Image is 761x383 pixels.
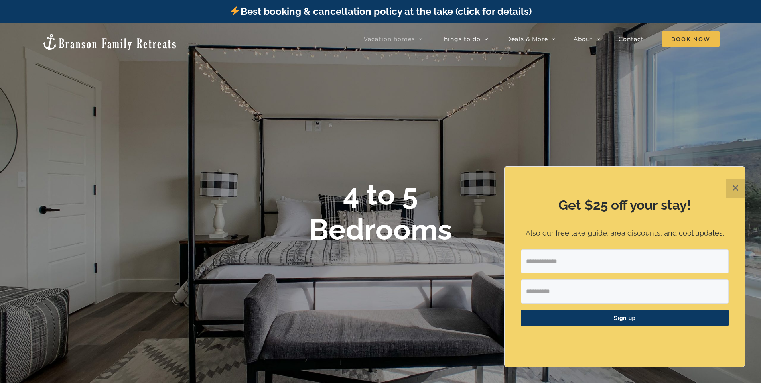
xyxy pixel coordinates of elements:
[309,177,452,246] b: 4 to 5 Bedrooms
[619,31,644,47] a: Contact
[229,6,531,17] a: Best booking & cancellation policy at the lake (click for details)
[574,36,593,42] span: About
[662,31,720,47] a: Book Now
[440,36,481,42] span: Things to do
[230,6,240,16] img: ⚡️
[364,31,422,47] a: Vacation homes
[364,36,415,42] span: Vacation homes
[506,36,548,42] span: Deals & More
[506,31,556,47] a: Deals & More
[521,336,729,344] p: ​
[440,31,488,47] a: Things to do
[574,31,601,47] a: About
[521,279,729,304] input: First Name
[521,228,729,239] p: Also our free lake guide, area discounts, and cool updates.
[521,310,729,326] button: Sign up
[619,36,644,42] span: Contact
[726,179,745,198] button: Close
[41,33,177,51] img: Branson Family Retreats Logo
[364,31,720,47] nav: Main Menu
[521,249,729,273] input: Email Address
[521,196,729,214] h2: Get $25 off your stay!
